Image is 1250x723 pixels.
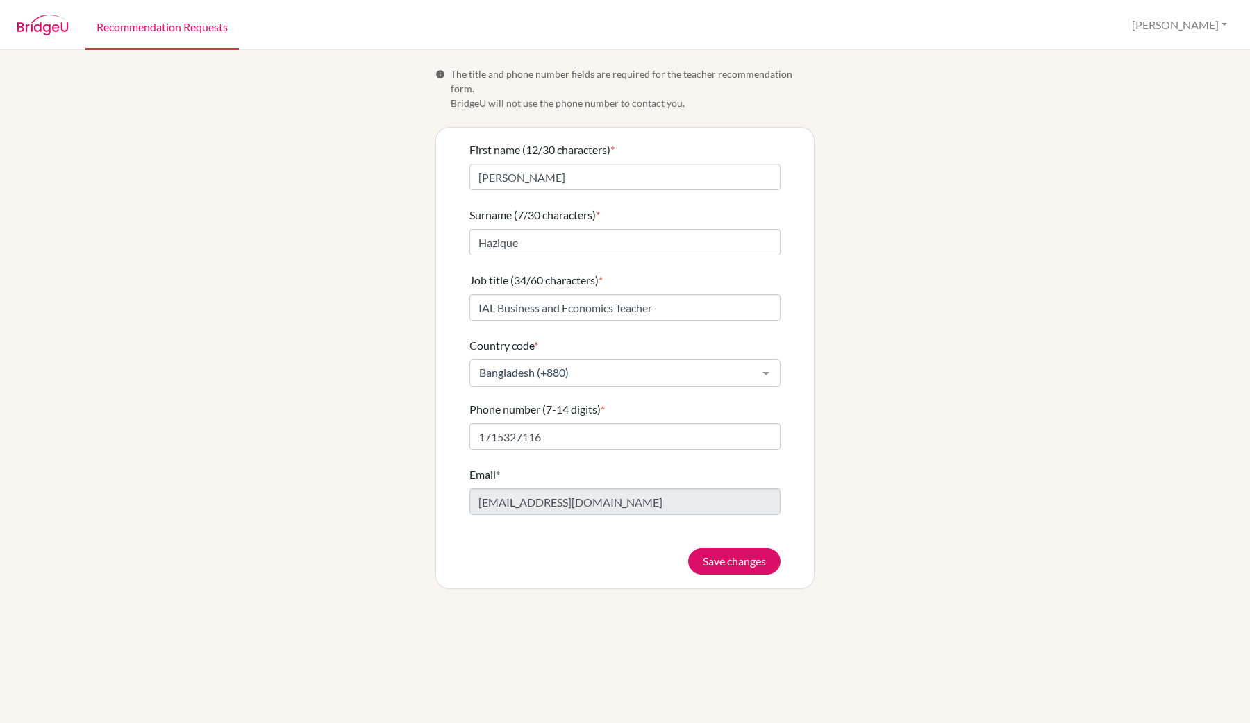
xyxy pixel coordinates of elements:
[469,229,781,255] input: Enter your surname
[469,207,600,223] label: Surname (7/30 characters)
[1126,12,1233,38] button: [PERSON_NAME]
[85,2,239,50] a: Recommendation Requests
[469,337,538,354] label: Country code
[469,466,500,483] label: Email*
[469,164,781,190] input: Enter your first name
[469,142,615,158] label: First name (12/30 characters)
[469,272,603,289] label: Job title (34/60 characters)
[469,401,605,418] label: Phone number (7-14 digits)
[476,366,752,380] span: Bangladesh (+880)
[469,423,781,450] input: Enter your number
[451,67,815,110] span: The title and phone number fields are required for the teacher recommendation form. BridgeU will ...
[17,15,69,35] img: BridgeU logo
[688,548,781,575] button: Save changes
[469,294,781,321] input: Enter your job title
[435,69,445,79] span: Info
